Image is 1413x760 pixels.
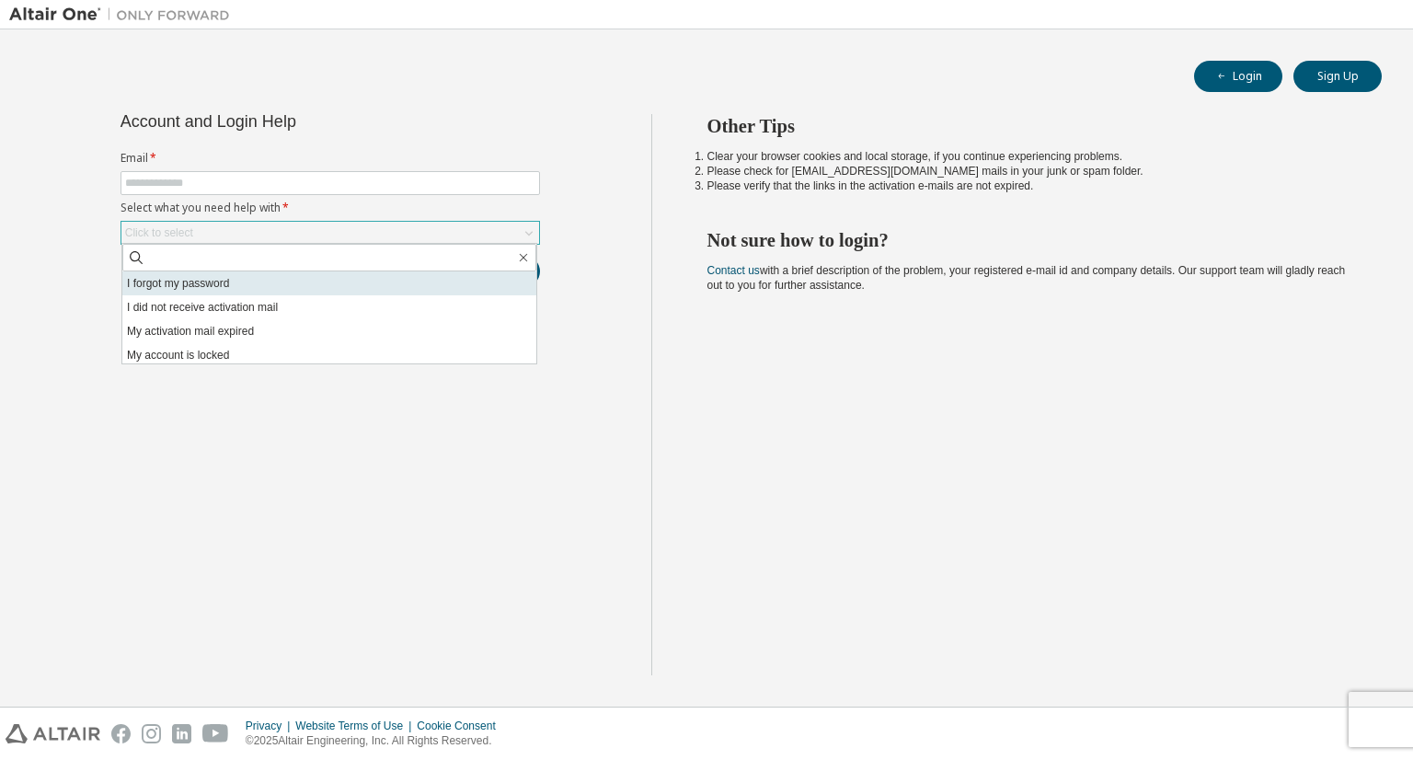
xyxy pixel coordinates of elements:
div: Cookie Consent [417,719,506,733]
h2: Not sure how to login? [707,228,1350,252]
img: youtube.svg [202,724,229,743]
span: with a brief description of the problem, your registered e-mail id and company details. Our suppo... [707,264,1346,292]
label: Email [121,151,540,166]
div: Click to select [121,222,539,244]
li: I forgot my password [122,271,536,295]
h2: Other Tips [707,114,1350,138]
li: Please check for [EMAIL_ADDRESS][DOMAIN_NAME] mails in your junk or spam folder. [707,164,1350,178]
div: Account and Login Help [121,114,456,129]
img: Altair One [9,6,239,24]
a: Contact us [707,264,760,277]
li: Clear your browser cookies and local storage, if you continue experiencing problems. [707,149,1350,164]
img: instagram.svg [142,724,161,743]
button: Login [1194,61,1282,92]
img: linkedin.svg [172,724,191,743]
div: Privacy [246,719,295,733]
div: Website Terms of Use [295,719,417,733]
div: Click to select [125,225,193,240]
button: Sign Up [1293,61,1382,92]
label: Select what you need help with [121,201,540,215]
img: altair_logo.svg [6,724,100,743]
p: © 2025 Altair Engineering, Inc. All Rights Reserved. [246,733,507,749]
img: facebook.svg [111,724,131,743]
li: Please verify that the links in the activation e-mails are not expired. [707,178,1350,193]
